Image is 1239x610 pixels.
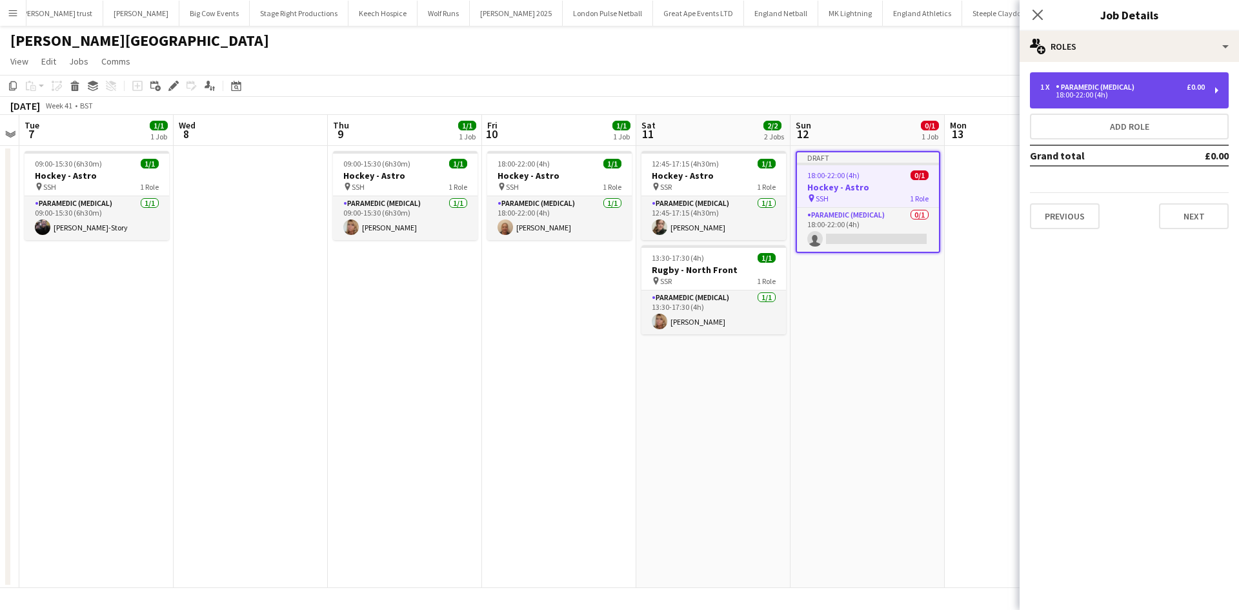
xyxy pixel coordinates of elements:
h3: Rugby - North Front [641,264,786,276]
span: Fri [487,119,498,131]
span: Mon [950,119,967,131]
span: 8 [177,127,196,141]
span: 1/1 [150,121,168,130]
span: SSH [352,182,365,192]
span: SSH [816,194,829,203]
span: 9 [331,127,349,141]
app-job-card: 18:00-22:00 (4h)1/1Hockey - Astro SSH1 RoleParamedic (Medical)1/118:00-22:00 (4h)[PERSON_NAME] [487,151,632,240]
span: 7 [23,127,39,141]
span: View [10,56,28,67]
span: Comms [101,56,130,67]
td: £0.00 [1167,145,1229,166]
span: 0/1 [911,170,929,180]
span: 18:00-22:00 (4h) [807,170,860,180]
span: 1/1 [758,159,776,168]
span: 12 [794,127,811,141]
button: Steeple Claydon Parish Council [962,1,1084,26]
span: 11 [640,127,656,141]
div: £0.00 [1187,83,1205,92]
span: Sat [641,119,656,131]
span: Sun [796,119,811,131]
app-card-role: Paramedic (Medical)1/109:00-15:30 (6h30m)[PERSON_NAME]-Story [25,196,169,240]
span: Edit [41,56,56,67]
span: Jobs [69,56,88,67]
span: 1 Role [910,194,929,203]
span: 13:30-17:30 (4h) [652,253,704,263]
h1: [PERSON_NAME][GEOGRAPHIC_DATA] [10,31,269,50]
a: Comms [96,53,136,70]
div: Paramedic (Medical) [1056,83,1140,92]
div: 1 Job [613,132,630,141]
app-card-role: Paramedic (Medical)1/113:30-17:30 (4h)[PERSON_NAME] [641,290,786,334]
button: England Athletics [883,1,962,26]
button: [PERSON_NAME] trust [10,1,103,26]
span: SSR [660,182,672,192]
h3: Job Details [1020,6,1239,23]
span: 1 Role [603,182,621,192]
app-job-card: Draft18:00-22:00 (4h)0/1Hockey - Astro SSH1 RoleParamedic (Medical)0/118:00-22:00 (4h) [796,151,940,253]
button: Great Ape Events LTD [653,1,744,26]
h3: Hockey - Astro [797,181,939,193]
app-card-role: Paramedic (Medical)1/118:00-22:00 (4h)[PERSON_NAME] [487,196,632,240]
td: Grand total [1030,145,1167,166]
button: Big Cow Events [179,1,250,26]
div: 1 x [1040,83,1056,92]
div: 18:00-22:00 (4h) [1040,92,1205,98]
div: Roles [1020,31,1239,62]
span: 1/1 [612,121,630,130]
span: 1 Role [140,182,159,192]
span: 1 Role [757,276,776,286]
span: 1 Role [448,182,467,192]
span: SSH [43,182,56,192]
app-job-card: 09:00-15:30 (6h30m)1/1Hockey - Astro SSH1 RoleParamedic (Medical)1/109:00-15:30 (6h30m)[PERSON_NAME] [333,151,478,240]
app-card-role: Paramedic (Medical)1/112:45-17:15 (4h30m)[PERSON_NAME] [641,196,786,240]
app-job-card: 12:45-17:15 (4h30m)1/1Hockey - Astro SSR1 RoleParamedic (Medical)1/112:45-17:15 (4h30m)[PERSON_NAME] [641,151,786,240]
div: 1 Job [459,132,476,141]
button: England Netball [744,1,818,26]
span: 2/2 [763,121,781,130]
span: 13 [948,127,967,141]
span: Thu [333,119,349,131]
span: SSR [660,276,672,286]
div: [DATE] [10,99,40,112]
button: Stage Right Productions [250,1,348,26]
span: 1 Role [757,182,776,192]
h3: Hockey - Astro [487,170,632,181]
button: Keech Hospice [348,1,418,26]
span: 1/1 [458,121,476,130]
app-card-role: Paramedic (Medical)1/109:00-15:30 (6h30m)[PERSON_NAME] [333,196,478,240]
button: MK Lightning [818,1,883,26]
button: Next [1159,203,1229,229]
span: Wed [179,119,196,131]
div: 1 Job [150,132,167,141]
span: Tue [25,119,39,131]
h3: Hockey - Astro [333,170,478,181]
app-job-card: 09:00-15:30 (6h30m)1/1Hockey - Astro SSH1 RoleParamedic (Medical)1/109:00-15:30 (6h30m)[PERSON_NA... [25,151,169,240]
span: 1/1 [141,159,159,168]
div: BST [80,101,93,110]
app-job-card: 13:30-17:30 (4h)1/1Rugby - North Front SSR1 RoleParamedic (Medical)1/113:30-17:30 (4h)[PERSON_NAME] [641,245,786,334]
span: 09:00-15:30 (6h30m) [35,159,102,168]
div: 2 Jobs [764,132,784,141]
span: SSH [506,182,519,192]
a: View [5,53,34,70]
button: Previous [1030,203,1100,229]
div: 1 Job [922,132,938,141]
button: Wolf Runs [418,1,470,26]
span: Week 41 [43,101,75,110]
a: Jobs [64,53,94,70]
a: Edit [36,53,61,70]
span: 09:00-15:30 (6h30m) [343,159,410,168]
button: London Pulse Netball [563,1,653,26]
app-card-role: Paramedic (Medical)0/118:00-22:00 (4h) [797,208,939,252]
span: 1/1 [758,253,776,263]
span: 1/1 [449,159,467,168]
span: 1/1 [603,159,621,168]
button: [PERSON_NAME] 2025 [470,1,563,26]
h3: Hockey - Astro [641,170,786,181]
button: Add role [1030,114,1229,139]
